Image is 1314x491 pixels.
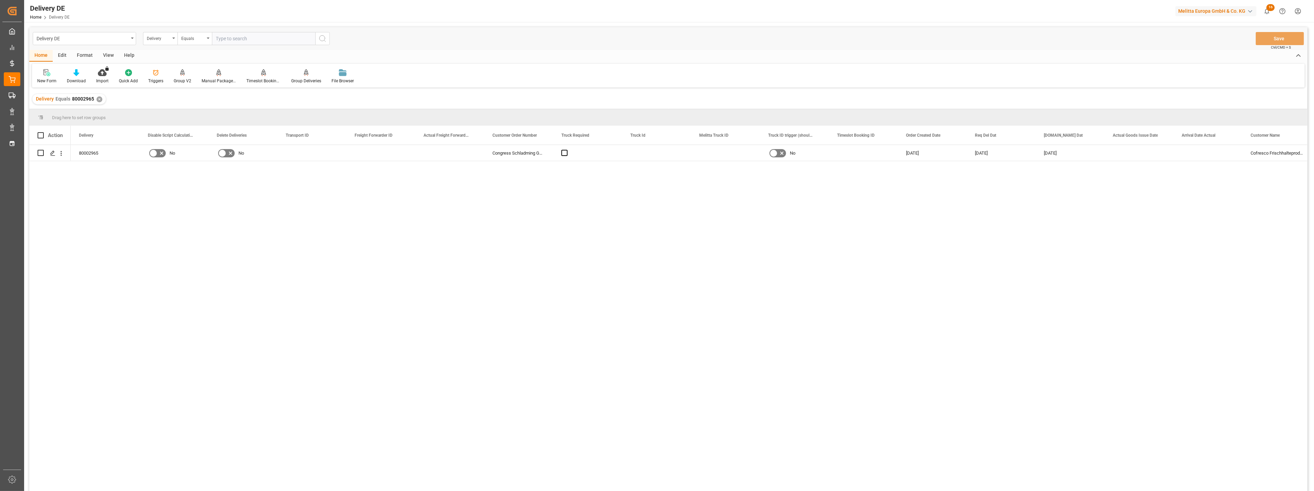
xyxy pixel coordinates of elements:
[484,145,553,161] div: Congress Schladming GmbH - SAMPLES
[1036,145,1104,161] div: [DATE]
[147,34,170,42] div: Delivery
[1175,6,1256,16] div: Melitta Europa GmbH & Co. KG
[768,133,814,138] span: Truck ID trigger (should be deleted in the future)
[30,15,41,20] a: Home
[48,132,63,138] div: Action
[630,133,645,138] span: Truck Id
[72,96,94,102] span: 80002965
[286,133,309,138] span: Transport ID
[975,133,996,138] span: Req Del Dat
[29,50,53,62] div: Home
[67,78,86,84] div: Download
[143,32,177,45] button: open menu
[1266,4,1275,11] span: 16
[55,96,70,102] span: Equals
[1251,133,1280,138] span: Customer Name
[119,78,138,84] div: Quick Add
[291,78,321,84] div: Group Deliveries
[837,133,875,138] span: Timeslot Booking ID
[355,133,393,138] span: Freight Forwarder ID
[315,32,330,45] button: search button
[202,78,236,84] div: Manual Package TypeDetermination
[1275,3,1290,19] button: Help Center
[30,3,70,13] div: Delivery DE
[906,133,940,138] span: Order Created Date
[898,145,967,161] div: [DATE]
[1271,45,1291,50] span: Ctrl/CMD + S
[1259,3,1275,19] button: show 16 new notifications
[29,145,71,161] div: Press SPACE to select this row.
[238,145,244,161] span: No
[181,34,205,42] div: Equals
[72,50,98,62] div: Format
[217,133,247,138] span: Delete Deliveries
[36,96,54,102] span: Delivery
[1256,32,1304,45] button: Save
[1175,4,1259,18] button: Melitta Europa GmbH & Co. KG
[790,145,795,161] span: No
[98,50,119,62] div: View
[967,145,1036,161] div: [DATE]
[37,34,129,42] div: Delivery DE
[71,145,140,161] div: 80002965
[119,50,140,62] div: Help
[37,78,57,84] div: New Form
[177,32,212,45] button: open menu
[561,133,589,138] span: Truck Required
[174,78,191,84] div: Group V2
[170,145,175,161] span: No
[52,115,106,120] span: Drag here to set row groups
[33,32,136,45] button: open menu
[53,50,72,62] div: Edit
[246,78,281,84] div: Timeslot Booking Report
[332,78,354,84] div: File Browser
[1182,133,1215,138] span: Arrival Date Actual
[1044,133,1083,138] span: [DOMAIN_NAME] Dat
[699,133,729,138] span: Melitta Truck ID
[96,96,102,102] div: ✕
[148,133,194,138] span: Disable Script Calculations
[148,78,163,84] div: Triggers
[79,133,93,138] span: Delivery
[1242,145,1311,161] div: Cofresco Frischhalteprodukte
[492,133,537,138] span: Customer Order Number
[1113,133,1158,138] span: Actual Goods Issue Date
[212,32,315,45] input: Type to search
[424,133,470,138] span: Actual Freight Forwarder ID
